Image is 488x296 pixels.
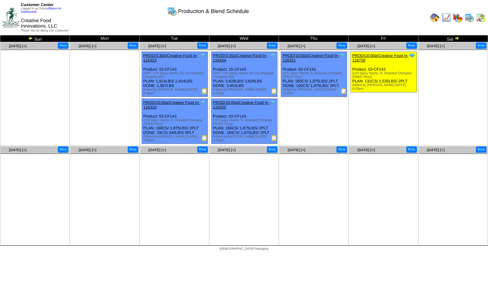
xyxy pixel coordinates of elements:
img: Production Report [201,135,208,141]
div: Edited by [PERSON_NAME] [DATE] 3:16pm [283,88,347,95]
a: PROD(10:00a)Creative Food In-116321 [283,53,339,62]
button: Print [267,146,277,153]
a: [DATE] [+] [357,148,375,152]
a: [DATE] [+] [288,44,305,48]
td: Mon [70,35,139,42]
td: Sat [418,35,488,42]
img: line_graph.gif [441,13,451,22]
a: [DATE] [+] [218,44,236,48]
div: (CFI-Spicy Nacho TL Roasted Chickpea (250/0.75oz)) [352,72,416,79]
div: Product: 03-CF143 PLAN: 160CS / 1,875LBS / 2PLT DONE: 160CS / 1,875LBS / 2PLT [281,52,347,97]
img: Production Report [271,88,277,94]
img: Tooltip [270,99,276,105]
td: Tue [139,35,209,42]
button: Print [58,42,68,49]
div: Edited by [PERSON_NAME] [DATE] 4:39pm [213,135,277,142]
span: [DEMOGRAPHIC_DATA] Packaging [220,247,268,251]
div: (CFI-Spicy Nacho TL Roasted Chickpea (250/0.75oz)) [283,72,347,79]
td: Wed [209,35,279,42]
a: [DATE] [+] [148,44,166,48]
img: Production Report [201,88,208,94]
div: Product: 15-CF143 PLAN: 3,828LBS / 3,828LBS DONE: 3,953LBS [211,52,277,97]
button: Print [476,146,486,153]
button: Print [336,42,347,49]
img: Tooltip [270,52,276,58]
img: ZoRoCo_Logo(Green%26Foil)%20jpg.webp [2,7,19,28]
button: Print [336,146,347,153]
img: arrowleft.gif [28,36,33,41]
td: Sun [0,35,70,42]
div: (WIP - CFI Spicy Nacho SG Dry Roasted Chickpea Mix) [213,72,277,79]
a: [DATE] [+] [427,148,444,152]
img: calendarinout.gif [476,13,486,22]
span: Creative Food Innovations, LLC [21,18,57,29]
button: Print [197,42,208,49]
img: Production Report [271,135,277,141]
div: Edited by [PERSON_NAME] [DATE] 8:25pm [352,83,416,91]
a: [DATE] [+] [9,148,27,152]
button: Print [406,146,417,153]
img: calendarprod.gif [167,6,177,16]
a: [DATE] [+] [357,44,375,48]
div: (CFI-Spicy Nacho TL Roasted Chickpea (250/0.75oz)) [143,118,208,126]
a: [DATE] [+] [427,44,444,48]
img: Tooltip [200,99,206,105]
button: Print [128,42,138,49]
a: [DATE] [+] [79,148,96,152]
span: Production & Blend Schedule [178,8,249,15]
div: Edited by [PERSON_NAME] [DATE] 9:48pm [143,88,208,95]
div: Product: 15-CF143 PLAN: 1,914LBS / 1,914LBS DONE: 1,907LBS [142,52,208,97]
button: Print [58,146,68,153]
button: Print [267,42,277,49]
div: Edited by [PERSON_NAME] [DATE] 4:21pm [213,88,277,95]
img: Tooltip [409,52,415,58]
span: Logged in as Sstory [21,7,61,14]
button: Print [476,42,486,49]
div: Product: 03-CF143 PLAN: 131CS / 1,535LBS / 2PLT [351,52,417,92]
a: [DATE] [+] [218,148,236,152]
div: Product: 03-CF143 PLAN: 160CS / 1,875LBS / 2PLT DONE: 29CS / 340LBS / 0PLT [142,99,208,144]
button: Print [406,42,417,49]
a: PROD(3:30a)Creative Food In-116323 [143,53,198,62]
img: calendarprod.gif [464,13,474,22]
div: Product: 03-CF143 PLAN: 160CS / 1,875LBS / 2PLT DONE: 160CS / 1,875LBS / 2PLT [211,99,277,144]
img: Tooltip [200,52,206,58]
img: Tooltip [339,52,346,58]
a: [DATE] [+] [148,148,166,152]
img: arrowright.gif [454,36,459,41]
span: Thank You for Being Our Customer! [21,29,69,32]
a: (Return to Dashboard) [21,7,61,14]
a: PROD(10:00a)Creative Food In-116319 [143,100,200,109]
a: PROD(10:00a)Creative Food In-116320 [213,100,269,109]
a: [DATE] [+] [288,148,305,152]
img: home.gif [430,13,440,22]
a: PROD(3:35a)Creative Food In-116434 [213,53,267,62]
td: Fri [349,35,418,42]
a: [DATE] [+] [9,44,27,48]
span: Customer Center [21,2,54,7]
img: Production Report [341,88,347,94]
img: graph.gif [453,13,463,22]
div: (WIP - CFI Spicy Nacho SG Dry Roasted Chickpea Mix) [143,72,208,79]
button: Print [128,146,138,153]
button: Print [197,146,208,153]
div: (CFI-Spicy Nacho TL Roasted Chickpea (250/0.75oz)) [213,118,277,126]
a: [DATE] [+] [79,44,96,48]
td: Thu [279,35,349,42]
a: PROD(10:00a)Creative Food In-116728 [352,53,408,62]
div: Edited by [PERSON_NAME] [DATE] 3:32pm [143,135,208,142]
